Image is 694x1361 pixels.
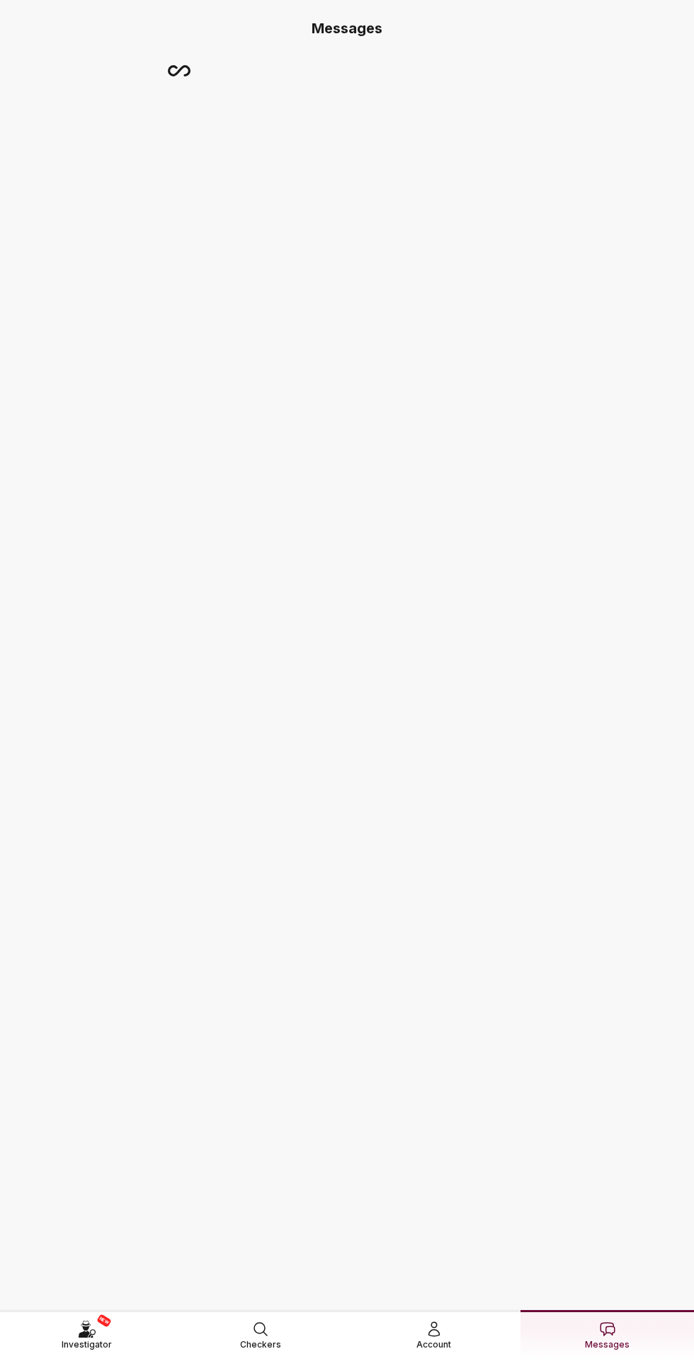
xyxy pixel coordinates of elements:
h3: Messages [11,18,683,38]
a: Messages [520,1310,694,1360]
a: Checkers [173,1310,347,1360]
span: Investigator [62,1338,112,1352]
span: NEW [96,1314,112,1328]
a: Account [347,1310,520,1360]
span: Account [416,1338,451,1352]
span: Checkers [240,1338,281,1352]
span: Messages [585,1338,630,1352]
